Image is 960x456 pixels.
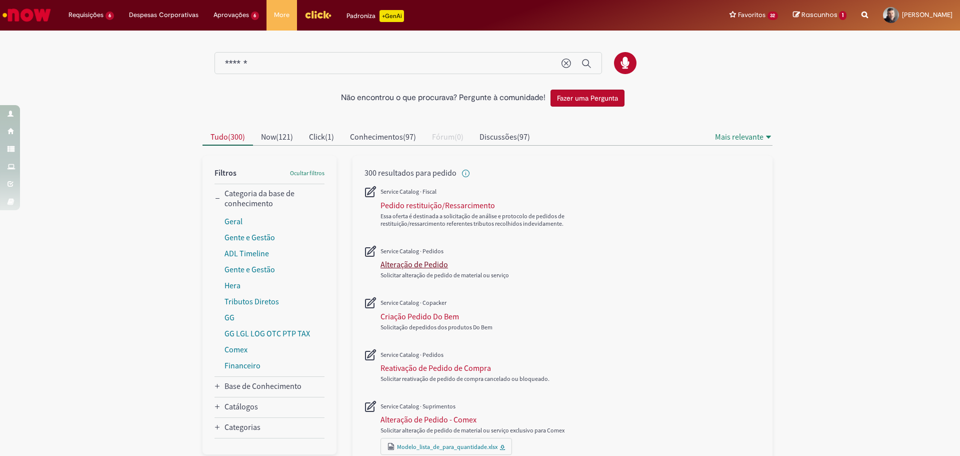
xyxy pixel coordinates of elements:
span: [PERSON_NAME] [902,11,952,19]
span: Requisições [68,10,103,20]
span: Despesas Corporativas [129,10,198,20]
h2: Não encontrou o que procurava? Pergunte à comunidade! [341,94,545,103]
span: More [274,10,289,20]
a: Rascunhos [793,11,846,20]
button: Fazer uma Pergunta [550,90,624,107]
span: 1 [839,11,846,20]
span: 6 [251,12,259,20]
div: Padroniza [346,10,404,22]
span: Aprovações [213,10,249,20]
span: 6 [105,12,114,20]
img: ServiceNow [1,5,52,25]
p: +GenAi [379,10,404,22]
span: Favoritos [738,10,765,20]
span: Rascunhos [801,10,837,20]
span: 32 [767,12,778,20]
img: click_logo_yellow_360x200.png [304,7,331,22]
